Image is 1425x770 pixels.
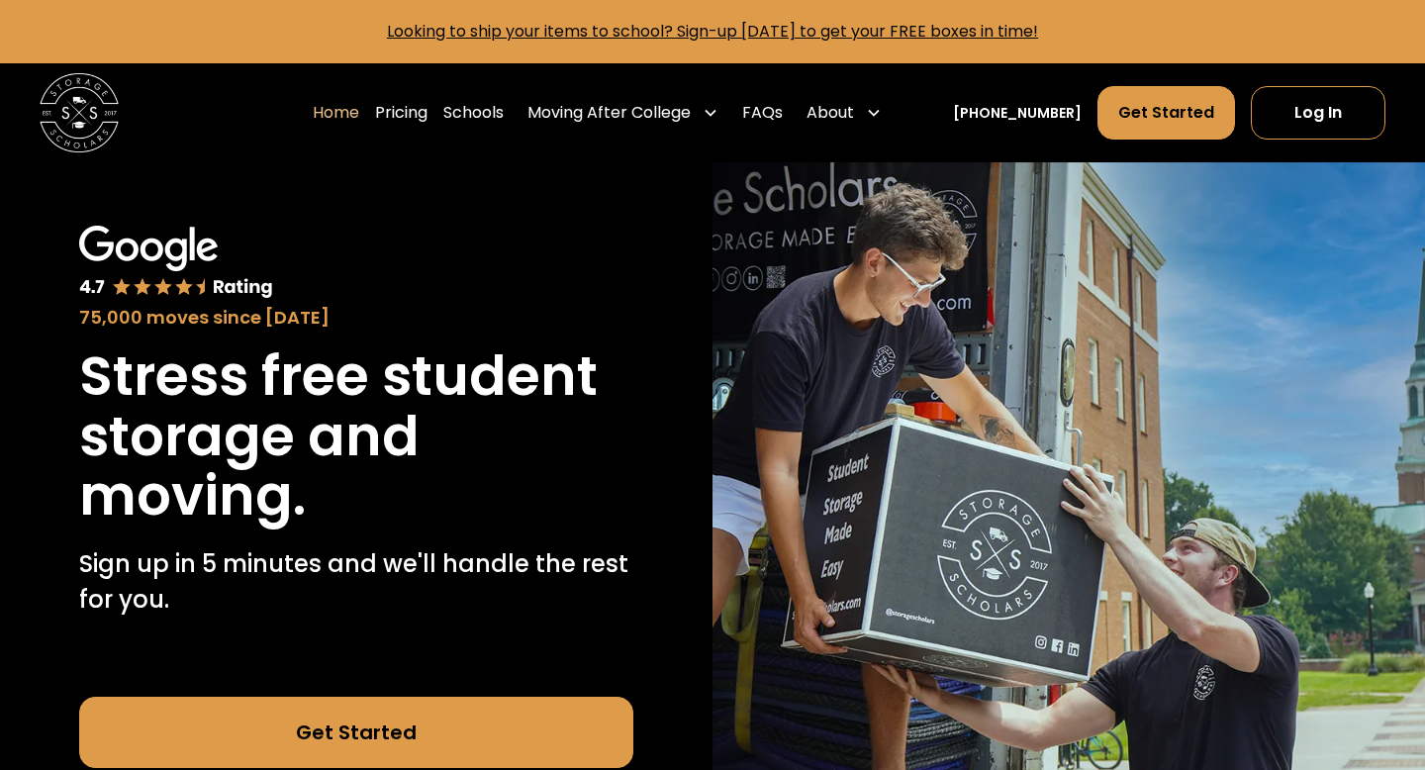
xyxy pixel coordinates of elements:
[375,85,427,141] a: Pricing
[79,346,633,527] h1: Stress free student storage and moving.
[742,85,783,141] a: FAQs
[527,101,691,125] div: Moving After College
[40,73,119,152] a: home
[520,85,726,141] div: Moving After College
[953,103,1082,124] a: [PHONE_NUMBER]
[40,73,119,152] img: Storage Scholars main logo
[1251,86,1385,140] a: Log In
[807,101,854,125] div: About
[799,85,890,141] div: About
[387,20,1038,43] a: Looking to ship your items to school? Sign-up [DATE] to get your FREE boxes in time!
[443,85,504,141] a: Schools
[79,304,633,331] div: 75,000 moves since [DATE]
[1097,86,1235,140] a: Get Started
[79,697,633,768] a: Get Started
[79,546,633,618] p: Sign up in 5 minutes and we'll handle the rest for you.
[79,226,273,300] img: Google 4.7 star rating
[313,85,359,141] a: Home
